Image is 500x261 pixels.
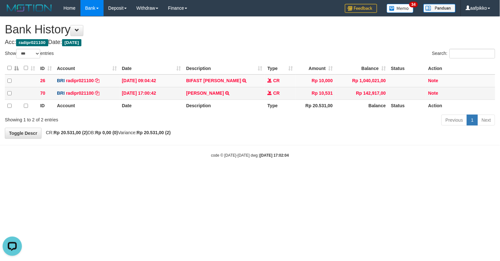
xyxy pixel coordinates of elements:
strong: Rp 20.531,00 (2) [137,130,171,135]
span: BRI [57,91,65,96]
a: [PERSON_NAME] [186,91,224,96]
th: Amount: activate to sort column ascending [295,62,335,74]
th: Account [54,100,119,112]
span: [DATE] [62,39,82,46]
a: Note [428,78,438,83]
span: CR: DB: Variance: [43,130,171,135]
span: 70 [40,91,45,96]
td: Rp 1,040,021,00 [335,74,388,87]
label: Search: [432,49,495,58]
th: Status [388,62,426,74]
span: BRI [57,78,65,83]
span: 26 [40,78,45,83]
label: Show entries [5,49,54,58]
a: Previous [441,115,467,126]
h4: Acc: Date: [5,39,495,46]
div: Showing 1 to 2 of 2 entries [5,114,204,123]
th: Date: activate to sort column ascending [119,62,184,74]
small: code © [DATE]-[DATE] dwg | [211,153,289,158]
td: Rp 142,917,00 [335,87,388,100]
select: Showentries [16,49,40,58]
td: Rp 10,000 [295,74,335,87]
td: Rp 10,531 [295,87,335,100]
a: 1 [467,115,478,126]
img: MOTION_logo.png [5,3,54,13]
a: radipr021100 [66,78,94,83]
th: Description: activate to sort column ascending [184,62,265,74]
a: Next [477,115,495,126]
th: Rp 20.531,00 [295,100,335,112]
th: Balance: activate to sort column ascending [335,62,388,74]
a: Copy radipr021100 to clipboard [95,78,99,83]
th: Date [119,100,184,112]
th: Action [426,100,495,112]
a: radipr021100 [66,91,94,96]
button: Open LiveChat chat widget [3,3,22,22]
th: ID [38,100,54,112]
span: CR [273,78,280,83]
th: Type: activate to sort column ascending [265,62,295,74]
th: : activate to sort column descending [5,62,21,74]
span: CR [273,91,280,96]
strong: [DATE] 17:02:04 [260,153,289,158]
img: Button%20Memo.svg [387,4,414,13]
a: BIFAST [PERSON_NAME] [186,78,241,83]
td: [DATE] 17:00:42 [119,87,184,100]
h1: Bank History [5,23,495,36]
a: Copy radipr021100 to clipboard [95,91,99,96]
th: Type [265,100,295,112]
th: Balance [335,100,388,112]
span: 34 [409,2,418,7]
img: panduan.png [423,4,456,13]
input: Search: [449,49,495,58]
th: : activate to sort column ascending [21,62,38,74]
th: Status [388,100,426,112]
a: Toggle Descr [5,128,42,139]
td: [DATE] 09:04:42 [119,74,184,87]
strong: Rp 20.531,00 (2) [54,130,88,135]
strong: Rp 0,00 (0) [95,130,118,135]
span: radipr021100 [16,39,48,46]
img: Feedback.jpg [345,4,377,13]
a: Note [428,91,438,96]
th: Action [426,62,495,74]
th: Account: activate to sort column ascending [54,62,119,74]
th: Description [184,100,265,112]
th: ID: activate to sort column ascending [38,62,54,74]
